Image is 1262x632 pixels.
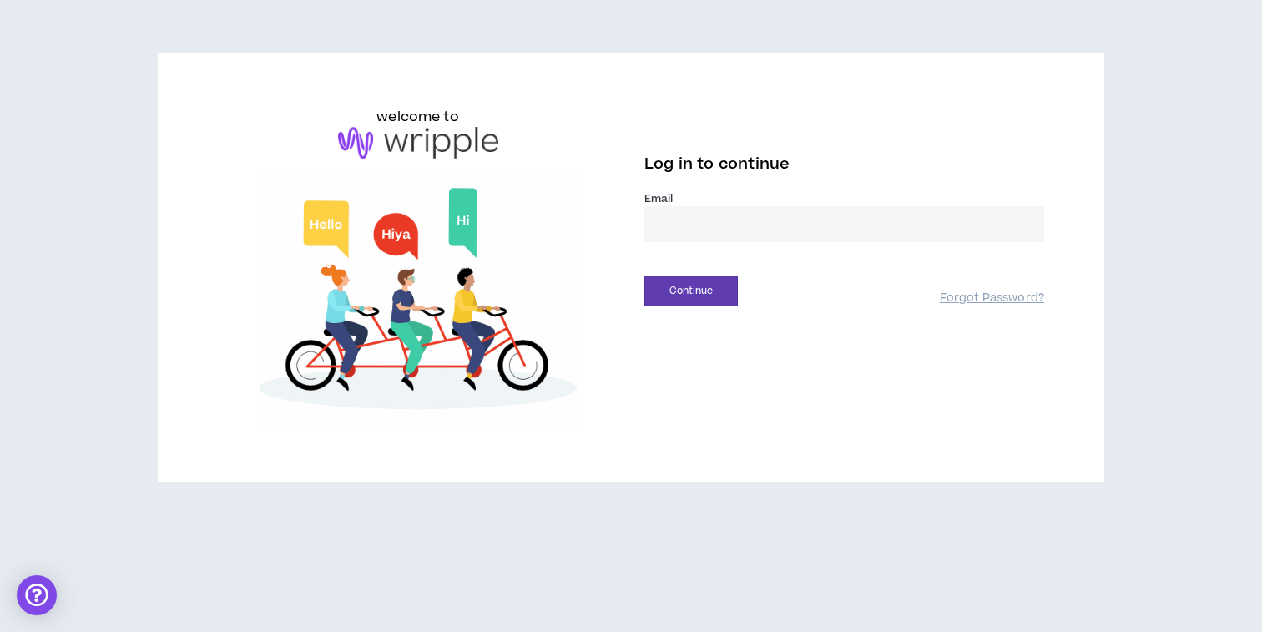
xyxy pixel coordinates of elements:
[644,276,738,306] button: Continue
[376,107,459,127] h6: welcome to
[338,127,498,159] img: logo-brand.png
[218,175,618,428] img: Welcome to Wripple
[940,291,1044,306] a: Forgot Password?
[644,191,1044,206] label: Email
[17,575,57,615] div: Open Intercom Messenger
[644,154,790,174] span: Log in to continue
